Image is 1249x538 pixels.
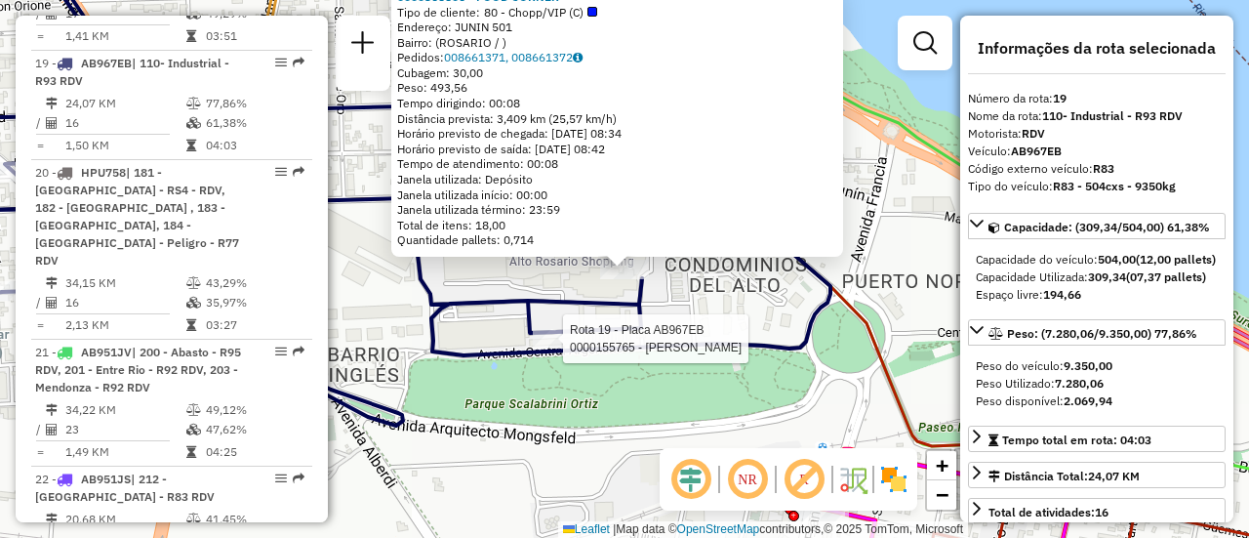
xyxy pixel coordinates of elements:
[186,98,201,109] i: % de utilização do peso
[35,56,229,88] span: 19 -
[64,510,185,529] td: 20,68 KM
[46,98,58,109] i: Distância Total
[205,315,303,335] td: 03:27
[976,358,1112,373] span: Peso do veículo:
[397,202,837,218] div: Janela utilizada término: 23:59
[205,136,303,155] td: 04:03
[1043,287,1081,302] strong: 194,66
[186,30,196,42] i: Tempo total em rota
[397,65,483,80] span: Cubagem: 30,00
[46,277,58,289] i: Distância Total
[1053,179,1176,193] strong: R83 - 504cxs - 9350kg
[64,400,185,420] td: 34,22 KM
[35,56,229,88] span: | 110- Industrial - R93 RDV
[205,113,303,133] td: 61,38%
[397,50,837,65] div: Pedidos:
[397,5,837,21] div: Tipo de cliente:
[205,442,303,462] td: 04:25
[1022,126,1045,141] strong: RDV
[968,39,1226,58] h4: Informações da rota selecionada
[976,393,1218,410] div: Peso disponível:
[397,172,837,187] div: Janela utilizada: Depósito
[573,52,583,63] i: Observações
[397,111,837,127] div: Distância prevista: 3,409 km (25,57 km/h)
[1095,505,1108,519] strong: 16
[186,514,201,525] i: % de utilização do peso
[205,26,303,46] td: 03:51
[1004,220,1210,234] span: Capacidade: (309,34/504,00) 61,38%
[64,420,185,439] td: 23
[35,345,241,394] span: 21 -
[968,350,1226,418] div: Peso: (7.280,06/9.350,00) 77,86%
[343,23,383,67] a: Nova sessão e pesquisa
[397,96,837,111] div: Tempo dirigindo: 00:08
[205,94,303,113] td: 77,86%
[35,165,239,268] span: 20 -
[275,166,287,178] em: Opções
[293,346,304,357] em: Rota exportada
[968,243,1226,311] div: Capacidade: (309,34/504,00) 61,38%
[81,345,132,359] span: AB951JV
[968,90,1226,107] div: Número da rota:
[35,345,241,394] span: | 200 - Abasto - R95 RDV, 201 - Entre Rio - R92 RDV, 203 - Mendonza - R92 RDV
[968,213,1226,239] a: Capacidade: (309,34/504,00) 61,38%
[613,522,616,536] span: |
[1088,269,1126,284] strong: 309,34
[1055,376,1104,391] strong: 7.280,06
[293,166,304,178] em: Rota exportada
[837,464,868,495] img: Fluxo de ruas
[275,57,287,68] em: Opções
[976,375,1218,393] div: Peso Utilizado:
[35,472,215,504] span: 22 -
[968,498,1226,524] a: Total de atividades:16
[968,426,1226,452] a: Tempo total em rota: 04:03
[397,126,837,142] div: Horário previsto de chegada: [DATE] 08:34
[81,472,131,486] span: AB951JS
[397,80,467,95] span: Peso: 493,56
[64,315,185,335] td: 2,13 KM
[205,273,303,293] td: 43,29%
[64,442,185,462] td: 1,49 KM
[186,319,196,331] i: Tempo total em rota
[46,514,58,525] i: Distância Total
[205,510,303,529] td: 41,45%
[968,143,1226,160] div: Veículo:
[35,315,45,335] td: =
[275,473,287,484] em: Opções
[988,505,1108,519] span: Total de atividades:
[968,125,1226,143] div: Motorista:
[968,178,1226,195] div: Tipo do veículo:
[35,293,45,312] td: /
[64,26,185,46] td: 1,41 KM
[275,346,287,357] em: Opções
[186,424,201,435] i: % de utilização da cubagem
[936,482,948,507] span: −
[1002,433,1151,447] span: Tempo total em rota: 04:03
[35,26,45,46] td: =
[1088,469,1140,483] span: 24,07 KM
[35,136,45,155] td: =
[35,165,239,268] span: | 181 -[GEOGRAPHIC_DATA] - RS4 - RDV, 182 - [GEOGRAPHIC_DATA] , 183 - [GEOGRAPHIC_DATA], 184 - [G...
[205,293,303,312] td: 35,97%
[81,56,132,70] span: AB967EB
[558,521,968,538] div: Map data © contributors,© 2025 TomTom, Microsoft
[64,273,185,293] td: 34,15 KM
[186,140,196,151] i: Tempo total em rota
[444,50,583,64] a: 008661371, 008661372
[968,462,1226,488] a: Distância Total:24,07 KM
[64,94,185,113] td: 24,07 KM
[46,424,58,435] i: Total de Atividades
[1064,393,1112,408] strong: 2.069,94
[46,297,58,309] i: Total de Atividades
[1093,161,1114,176] strong: R83
[976,269,1218,286] div: Capacidade Utilizada:
[878,464,909,495] img: Exibir/Ocultar setores
[35,420,45,439] td: /
[1126,269,1206,284] strong: (07,37 pallets)
[563,522,610,536] a: Leaflet
[46,404,58,416] i: Distância Total
[1053,91,1067,105] strong: 19
[927,480,956,510] a: Zoom out
[205,400,303,420] td: 49,12%
[927,451,956,480] a: Zoom in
